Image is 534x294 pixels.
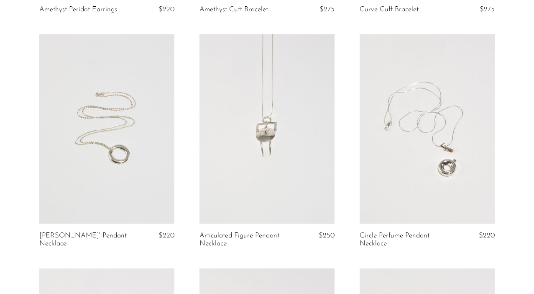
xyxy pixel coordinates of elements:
span: $275 [480,6,495,13]
a: Articulated Figure Pendant Necklace [199,232,289,248]
span: $220 [158,6,174,13]
a: [PERSON_NAME]' Pendant Necklace [39,232,129,248]
a: Circle Perfume Pendant Necklace [360,232,449,248]
span: $220 [158,232,174,239]
a: Curve Cuff Bracelet [360,6,419,13]
a: Amethyst Cuff Bracelet [199,6,268,13]
span: $220 [479,232,495,239]
span: $250 [319,232,335,239]
span: $275 [319,6,335,13]
a: Amethyst Peridot Earrings [39,6,117,13]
